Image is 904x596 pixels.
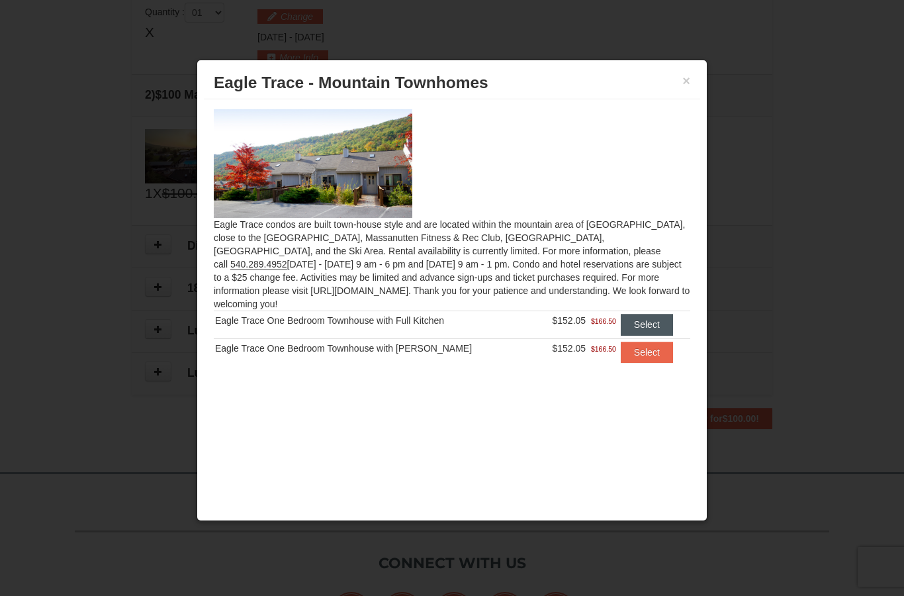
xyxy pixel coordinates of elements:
div: Eagle Trace One Bedroom Townhouse with Full Kitchen [215,314,534,327]
span: Eagle Trace - Mountain Townhomes [214,74,488,91]
div: Eagle Trace condos are built town-house style and are located within the mountain area of [GEOGRA... [204,99,700,389]
button: Select [621,342,673,363]
span: $152.05 [553,315,586,326]
img: 19218983-1-9b289e55.jpg [214,109,412,218]
span: $166.50 [591,342,616,356]
div: Eagle Trace One Bedroom Townhouse with [PERSON_NAME] [215,342,534,355]
button: × [682,74,690,87]
span: $152.05 [553,343,586,354]
button: Select [621,314,673,335]
span: $166.50 [591,315,616,328]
